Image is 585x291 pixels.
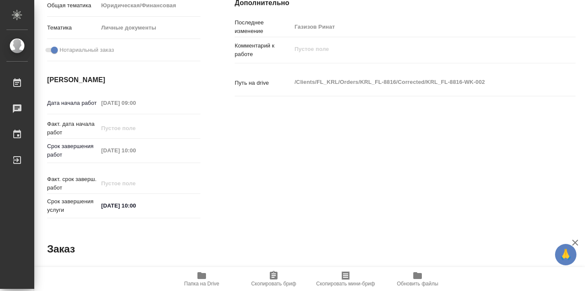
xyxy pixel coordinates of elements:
input: Пустое поле [98,122,173,134]
h4: [PERSON_NAME] [47,75,200,85]
button: Обновить файлы [382,267,454,291]
p: Тематика [47,24,98,32]
span: Нотариальный заказ [60,46,114,54]
p: Комментарий к работе [235,42,292,59]
input: ✎ Введи что-нибудь [98,199,173,212]
span: Обновить файлы [397,281,439,287]
p: Факт. срок заверш. работ [47,175,98,192]
button: Скопировать мини-бриф [310,267,382,291]
input: Пустое поле [98,97,173,109]
span: 🙏 [558,246,573,264]
p: Срок завершения услуги [47,197,98,214]
p: Общая тематика [47,1,98,10]
input: Пустое поле [292,21,547,33]
p: Дата начала работ [47,99,98,107]
button: 🙏 [555,244,576,265]
span: Скопировать бриф [251,281,296,287]
p: Последнее изменение [235,18,292,36]
button: Папка на Drive [166,267,238,291]
p: Срок завершения работ [47,142,98,159]
button: Скопировать бриф [238,267,310,291]
span: Папка на Drive [184,281,219,287]
h2: Заказ [47,242,75,256]
h4: Основная информация [47,266,200,276]
input: Пустое поле [98,177,173,190]
textarea: /Clients/FL_KRL/Orders/KRL_FL-8816/Corrected/KRL_FL-8816-WK-002 [292,75,547,89]
input: Пустое поле [98,144,173,157]
div: Личные документы [98,21,200,35]
p: Факт. дата начала работ [47,120,98,137]
p: Путь на drive [235,79,292,87]
h4: Дополнительно [235,266,576,276]
span: Скопировать мини-бриф [316,281,375,287]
